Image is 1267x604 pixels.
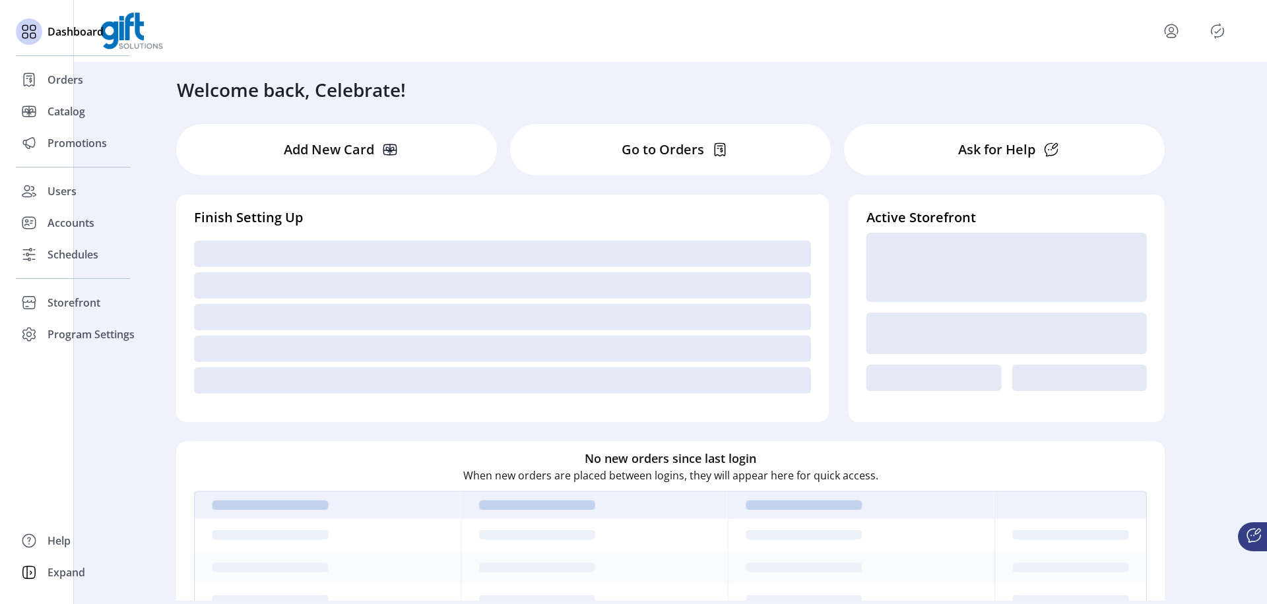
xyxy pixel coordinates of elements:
[48,104,85,119] span: Catalog
[177,76,406,104] h3: Welcome back, Celebrate!
[463,468,878,483] p: When new orders are placed between logins, they will appear here for quick access.
[48,72,83,88] span: Orders
[48,533,71,549] span: Help
[585,450,756,468] h6: No new orders since last login
[48,326,135,342] span: Program Settings
[194,208,811,227] h4: Finish Setting Up
[284,140,374,160] p: Add New Card
[48,183,77,199] span: Users
[958,140,1035,160] p: Ask for Help
[48,295,100,311] span: Storefront
[48,135,107,151] span: Promotions
[48,24,104,40] span: Dashboard
[48,564,85,580] span: Expand
[48,215,94,231] span: Accounts
[622,140,704,160] p: Go to Orders
[1207,20,1228,42] button: Publisher Panel
[1161,20,1182,42] button: menu
[866,208,1147,227] h4: Active Storefront
[48,247,98,262] span: Schedules
[100,13,163,49] img: logo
